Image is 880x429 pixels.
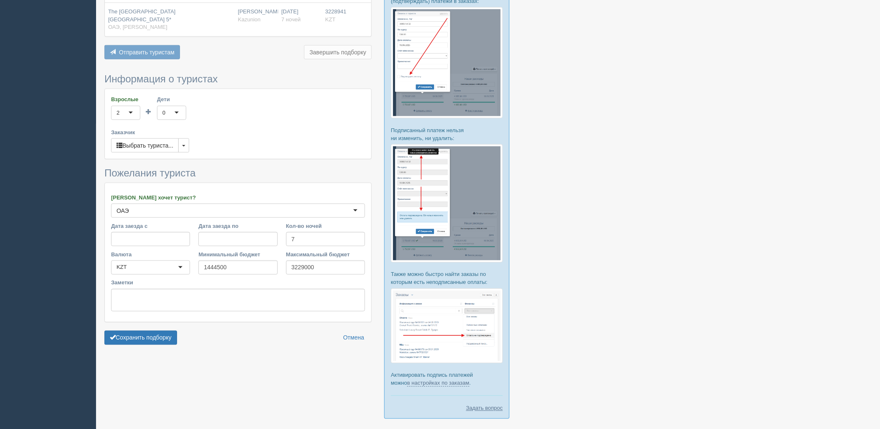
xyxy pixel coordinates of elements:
input: 7-10 или 7,10,14 [286,232,365,246]
span: 3228941 [325,8,347,15]
label: Валюта [111,250,190,258]
div: [PERSON_NAME] [238,8,275,23]
div: KZT [117,263,127,272]
h3: Информация о туристах [104,74,372,84]
p: Подписанный платеж нельзя ни изменить, ни удалить: [391,126,503,142]
span: KZT [325,16,336,23]
button: Сохранить подборку [104,331,177,345]
img: %D0%BF%D0%BE%D0%B4%D1%82%D0%B2%D0%B5%D1%80%D0%B6%D0%B4%D0%B5%D0%BD%D0%B8%D0%B5-%D0%BE%D0%BF%D0%BB... [391,144,503,262]
a: Задать вопрос [466,404,503,412]
div: ОАЭ [117,207,129,215]
label: Взрослые [111,95,140,103]
div: 0 [162,109,165,117]
button: Отправить туристам [104,45,180,59]
span: ОАЭ, [PERSON_NAME] [108,24,167,30]
label: Кол-во ночей [286,222,365,230]
div: 2 [117,109,119,117]
label: Дата заезда по [198,222,277,230]
span: 7 ночей [281,16,301,23]
span: The [GEOGRAPHIC_DATA] [GEOGRAPHIC_DATA] 5* [108,8,175,23]
button: Завершить подборку [304,45,372,59]
img: %D0%BF%D0%BE%D0%B4%D1%82%D0%B2%D0%B5%D1%80%D0%B6%D0%B4%D0%B5%D0%BD%D0%B8%D0%B5-%D0%BE%D0%BF%D0%BB... [391,289,503,363]
label: [PERSON_NAME] хочет турист? [111,194,365,202]
label: Максимальный бюджет [286,250,365,258]
div: [DATE] [281,8,319,23]
p: Активировать подпись платежей можно . [391,371,503,387]
label: Заказчик [111,128,365,136]
a: Отмена [338,331,370,345]
img: %D0%BF%D0%BE%D0%B4%D1%82%D0%B2%D0%B5%D1%80%D0%B6%D0%B4%D0%B5%D0%BD%D0%B8%D0%B5-%D0%BE%D0%BF%D0%BB... [391,7,503,118]
a: в настройках по заказам [407,380,469,387]
label: Дата заезда с [111,222,190,230]
button: Выбрать туриста... [111,138,179,153]
span: Пожелания туриста [104,167,195,179]
span: Отправить туристам [119,49,175,56]
label: Минимальный бюджет [198,250,277,258]
label: Дети [157,95,186,103]
p: Также можно быстро найти заказы по которым есть неподписанные оплаты: [391,271,503,286]
label: Заметки [111,279,365,287]
span: Kazunion [238,16,261,23]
